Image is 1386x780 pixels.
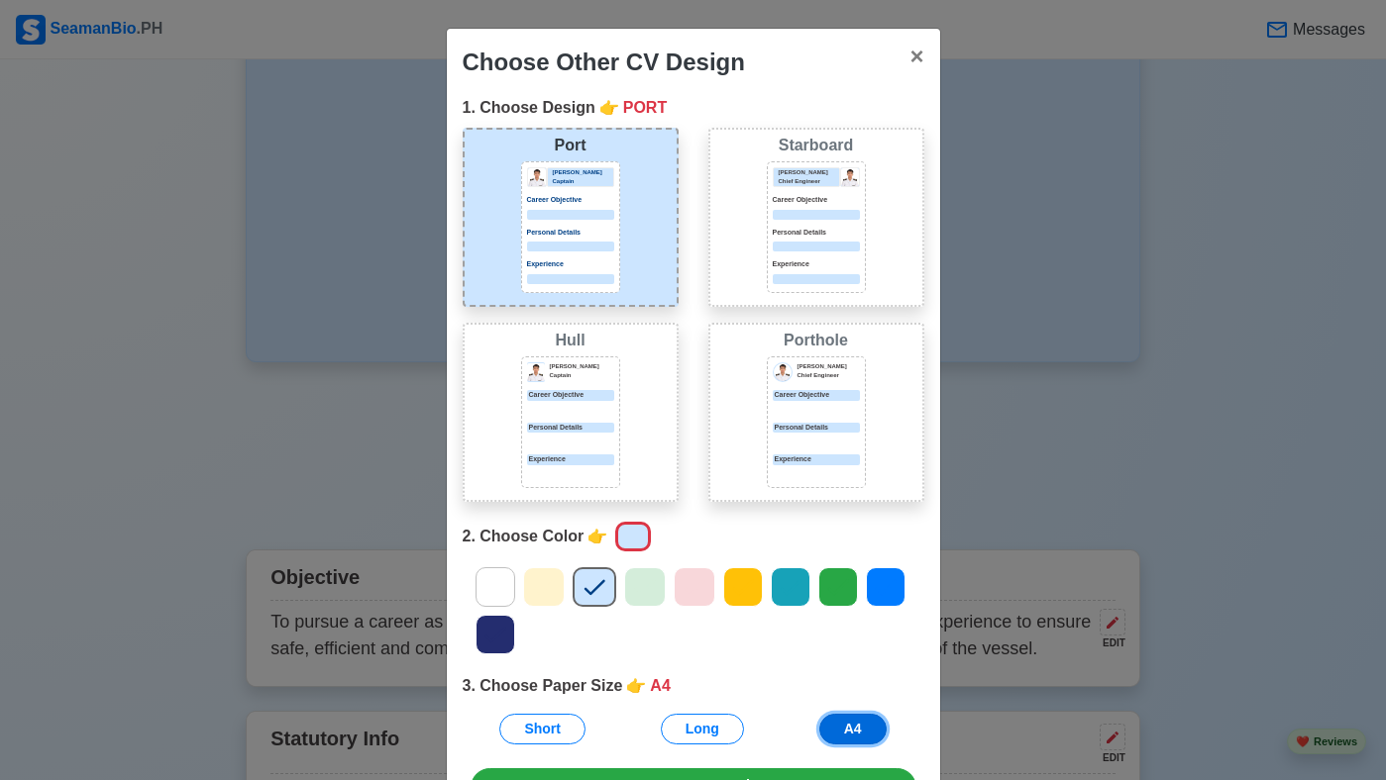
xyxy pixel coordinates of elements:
div: Choose Other CV Design [463,45,745,80]
span: point [599,96,619,120]
button: A4 [819,714,887,744]
p: Career Objective [527,390,614,401]
p: Experience [527,454,614,465]
div: 3. Choose Paper Size [463,674,924,698]
div: Career Objective [773,390,860,401]
span: point [587,525,607,548]
button: Long [661,714,744,744]
div: Personal Details [773,423,860,434]
span: A4 [650,674,670,698]
button: Short [499,714,586,744]
p: Career Objective [527,195,614,206]
p: Captain [553,177,613,186]
div: 2. Choose Color [463,518,924,555]
p: [PERSON_NAME] [798,362,860,371]
div: Starboard [714,134,918,157]
div: 1. Choose Design [463,96,924,120]
span: PORT [623,96,667,120]
p: Captain [550,371,614,380]
p: Personal Details [773,228,860,239]
p: Chief Engineer [779,177,839,186]
span: point [626,674,646,698]
p: Personal Details [527,423,614,434]
div: Porthole [714,329,918,352]
p: [PERSON_NAME] [779,168,839,177]
p: [PERSON_NAME] [553,168,613,177]
p: Personal Details [527,228,614,239]
p: Experience [773,259,860,270]
p: Career Objective [773,195,860,206]
div: Hull [469,329,673,352]
div: Experience [773,454,860,465]
span: × [909,43,923,69]
div: Port [469,134,673,157]
p: [PERSON_NAME] [550,362,614,371]
p: Experience [527,259,614,270]
p: Chief Engineer [798,371,860,380]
